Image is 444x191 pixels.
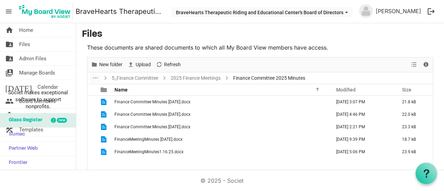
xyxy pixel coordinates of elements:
[37,80,58,94] span: Calendar
[395,121,433,133] td: 23.3 kB is template cell column header Size
[5,113,42,127] span: Glass Register
[112,133,329,146] td: FinanceMeetingMinutes 2.27.25.docx is template cell column header Name
[87,133,96,146] td: checkbox
[90,60,124,69] button: New folder
[5,66,14,80] span: switch_account
[19,37,30,51] span: Files
[114,124,190,129] span: Finance Committee Minutes [DATE].docx
[395,108,433,121] td: 22.0 kB is template cell column header Size
[125,58,153,72] div: Upload
[5,128,25,141] span: Sumac
[395,96,433,108] td: 21.8 kB is template cell column header Size
[395,133,433,146] td: 18.7 kB is template cell column header Size
[329,108,395,121] td: July 07, 2025 4:46 PM column header Modified
[402,87,411,93] span: Size
[96,121,112,133] td: is template cell column header type
[96,96,112,108] td: is template cell column header type
[114,87,128,93] span: Name
[17,3,73,20] img: My Board View Logo
[155,60,182,69] button: Refresh
[126,60,152,69] button: Upload
[169,74,222,83] a: 2025 Finance Meetings
[96,108,112,121] td: is template cell column header type
[112,146,329,158] td: FinanceMeetingMinutes1.16.25.docx is template cell column header Name
[200,177,244,184] a: © 2025 - Societ
[17,3,76,20] a: My Board View Logo
[232,74,307,83] span: Finance Committee 2025 Minutes
[373,4,424,18] a: [PERSON_NAME]
[5,80,32,94] span: [DATE]
[76,5,164,18] a: BraveHearts Therapeutic Riding and Educational Center's Board of Directors
[112,108,329,121] td: Finance Committee Minutes 6.26.25.docx is template cell column header Name
[5,37,14,51] span: folder_shared
[171,7,352,17] button: BraveHearts Therapeutic Riding and Educational Center's Board of Directors dropdownbutton
[329,133,395,146] td: March 21, 2025 9:39 PM column header Modified
[114,137,182,142] span: FinanceMeetingMinutes [DATE].docx
[87,43,433,52] p: These documents are shared documents to which all My Board View members have access.
[114,99,190,104] span: Finance Committee Minutes [DATE].docx
[87,96,96,108] td: checkbox
[329,121,395,133] td: July 24, 2025 2:21 PM column header Modified
[5,142,38,156] span: Partner Web
[395,146,433,158] td: 23.9 kB is template cell column header Size
[87,121,96,133] td: checkbox
[5,23,14,37] span: home
[110,74,160,83] a: 5_Finance Committee
[19,66,55,80] span: Manage Boards
[19,52,46,66] span: Admin Files
[5,156,27,170] span: Frontier
[96,146,112,158] td: is template cell column header type
[329,146,395,158] td: March 02, 2025 5:06 PM column header Modified
[336,87,356,93] span: Modified
[96,133,112,146] td: is template cell column header type
[329,96,395,108] td: June 26, 2025 3:07 PM column header Modified
[87,146,96,158] td: checkbox
[359,4,373,18] img: no-profile-picture.svg
[87,108,96,121] td: checkbox
[5,52,14,66] span: folder_shared
[112,121,329,133] td: Finance Committee Minutes 7.18.25.docx is template cell column header Name
[424,4,438,19] button: logout
[163,60,181,69] span: Refresh
[410,60,418,69] button: View dropdownbutton
[408,58,420,72] div: View
[3,89,73,110] span: Societ makes exceptional software to support nonprofits.
[19,23,33,37] span: Home
[90,74,101,83] button: dropdownbutton
[88,58,125,72] div: New folder
[135,60,152,69] span: Upload
[421,60,431,69] button: Details
[153,58,183,72] div: Refresh
[82,29,438,41] h3: Files
[112,96,329,108] td: Finance Committee Minutes 4.24.2025.docx is template cell column header Name
[114,149,183,154] span: FinanceMeetingMinutes1.16.25.docx
[114,112,190,117] span: Finance Committee Minutes [DATE].docx
[57,118,67,123] div: new
[2,5,15,18] span: menu
[99,60,123,69] span: New folder
[420,58,432,72] div: Details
